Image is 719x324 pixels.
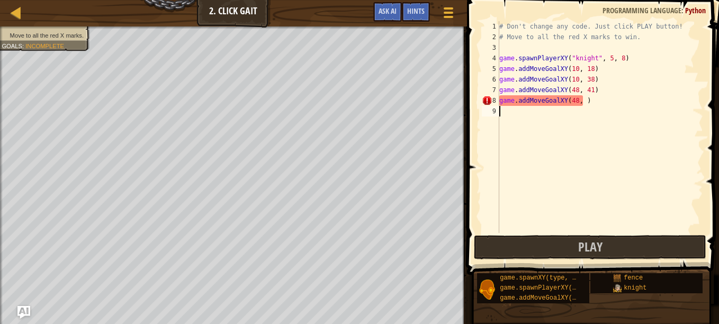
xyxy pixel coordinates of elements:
[578,238,603,255] span: Play
[603,5,681,15] span: Programming language
[2,42,22,49] span: Goals
[482,42,499,53] div: 3
[407,6,425,16] span: Hints
[482,53,499,64] div: 4
[624,274,643,282] span: fence
[373,2,402,22] button: Ask AI
[25,42,64,49] span: Incomplete
[22,42,25,49] span: :
[482,64,499,74] div: 5
[482,32,499,42] div: 2
[482,21,499,32] div: 1
[379,6,397,16] span: Ask AI
[681,5,685,15] span: :
[482,74,499,85] div: 6
[624,284,646,292] span: knight
[482,106,499,116] div: 9
[2,31,84,40] li: Move to all the red X marks.
[474,235,706,259] button: Play
[10,32,84,39] span: Move to all the red X marks.
[477,280,497,300] img: portrait.png
[482,85,499,95] div: 7
[17,306,30,319] button: Ask AI
[500,294,591,302] span: game.addMoveGoalXY(x, y)
[435,2,462,27] button: Show game menu
[482,95,499,106] div: 8
[613,284,622,292] img: portrait.png
[613,274,622,282] img: portrait.png
[500,284,614,292] span: game.spawnPlayerXY(type, x, y)
[685,5,706,15] span: Python
[500,274,591,282] span: game.spawnXY(type, x, y)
